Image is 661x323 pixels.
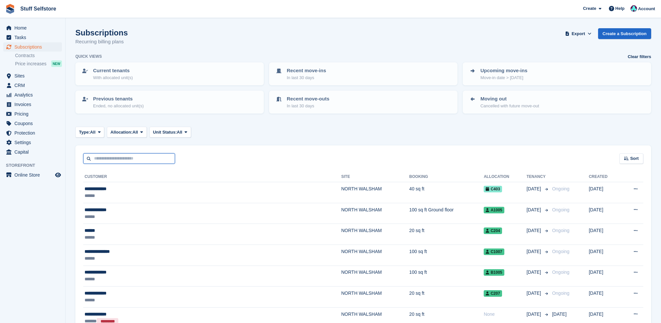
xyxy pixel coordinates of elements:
[54,171,62,179] a: Preview store
[583,5,596,12] span: Create
[3,170,62,180] a: menu
[3,23,62,32] a: menu
[83,172,341,182] th: Customer
[6,162,65,169] span: Storefront
[14,119,54,128] span: Coupons
[527,269,542,276] span: [DATE]
[480,103,539,109] p: Cancelled with future move-out
[552,207,570,212] span: Ongoing
[79,129,90,136] span: Type:
[615,5,625,12] span: Help
[527,311,542,318] span: [DATE]
[76,63,263,85] a: Current tenants With allocated unit(s)
[177,129,183,136] span: All
[628,54,651,60] a: Clear filters
[15,60,62,67] a: Price increases NEW
[527,172,550,182] th: Tenancy
[589,172,620,182] th: Created
[341,224,409,245] td: NORTH WALSHAM
[480,75,527,81] p: Move-in date > [DATE]
[107,127,147,138] button: Allocation: All
[14,100,54,109] span: Invoices
[3,42,62,52] a: menu
[93,95,144,103] p: Previous tenants
[341,172,409,182] th: Site
[409,245,484,266] td: 100 sq ft
[3,71,62,80] a: menu
[76,91,263,113] a: Previous tenants Ended, no allocated unit(s)
[409,287,484,308] td: 20 sq ft
[484,248,504,255] span: C1007
[527,248,542,255] span: [DATE]
[93,75,133,81] p: With allocated unit(s)
[527,290,542,297] span: [DATE]
[14,81,54,90] span: CRM
[14,109,54,118] span: Pricing
[552,228,570,233] span: Ongoing
[589,203,620,224] td: [DATE]
[527,185,542,192] span: [DATE]
[3,100,62,109] a: menu
[93,67,133,75] p: Current tenants
[484,207,504,213] span: A1005
[409,224,484,245] td: 20 sq ft
[341,287,409,308] td: NORTH WALSHAM
[75,28,128,37] h1: Subscriptions
[409,266,484,287] td: 100 sq ft
[341,266,409,287] td: NORTH WALSHAM
[341,245,409,266] td: NORTH WALSHAM
[14,138,54,147] span: Settings
[463,91,651,113] a: Moving out Cancelled with future move-out
[3,33,62,42] a: menu
[341,203,409,224] td: NORTH WALSHAM
[598,28,651,39] a: Create a Subscription
[484,269,504,276] span: B1005
[110,129,132,136] span: Allocation:
[527,206,542,213] span: [DATE]
[270,63,457,85] a: Recent move-ins In last 30 days
[480,67,527,75] p: Upcoming move-ins
[287,95,329,103] p: Recent move-outs
[3,81,62,90] a: menu
[564,28,593,39] button: Export
[409,172,484,182] th: Booking
[90,129,96,136] span: All
[14,42,54,52] span: Subscriptions
[15,53,62,59] a: Contracts
[463,63,651,85] a: Upcoming move-ins Move-in date > [DATE]
[552,291,570,296] span: Ongoing
[480,95,539,103] p: Moving out
[409,203,484,224] td: 100 sq ft Ground floor
[484,311,527,318] div: None
[341,182,409,203] td: NORTH WALSHAM
[552,249,570,254] span: Ongoing
[484,290,502,297] span: C207
[93,103,144,109] p: Ended, no allocated unit(s)
[18,3,59,14] a: Stuff Selfstore
[589,266,620,287] td: [DATE]
[484,186,502,192] span: C403
[14,128,54,138] span: Protection
[631,5,637,12] img: Simon Gardner
[572,31,585,37] span: Export
[153,129,177,136] span: Unit Status:
[287,103,329,109] p: In last 30 days
[3,128,62,138] a: menu
[638,6,655,12] span: Account
[552,312,567,317] span: [DATE]
[14,170,54,180] span: Online Store
[75,127,104,138] button: Type: All
[75,54,102,59] h6: Quick views
[14,90,54,99] span: Analytics
[287,75,326,81] p: In last 30 days
[3,119,62,128] a: menu
[51,60,62,67] div: NEW
[589,287,620,308] td: [DATE]
[14,147,54,157] span: Capital
[14,33,54,42] span: Tasks
[589,182,620,203] td: [DATE]
[14,23,54,32] span: Home
[484,172,527,182] th: Allocation
[5,4,15,14] img: stora-icon-8386f47178a22dfd0bd8f6a31ec36ba5ce8667c1dd55bd0f319d3a0aa187defe.svg
[15,61,47,67] span: Price increases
